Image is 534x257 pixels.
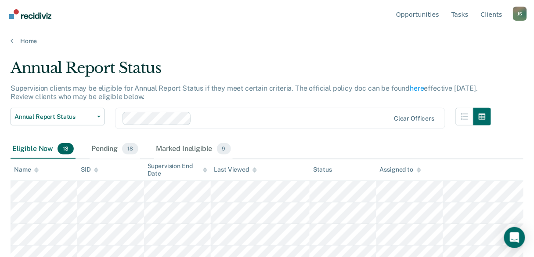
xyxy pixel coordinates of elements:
div: Eligible Now13 [11,140,76,159]
div: Supervision End Date [148,162,207,177]
span: 13 [58,143,74,154]
span: 18 [122,143,138,154]
span: Annual Report Status [14,113,94,121]
p: Supervision clients may be eligible for Annual Report Status if they meet certain criteria. The o... [11,84,478,101]
div: J S [513,7,527,21]
img: Recidiviz [9,9,51,19]
div: Last Viewed [214,166,257,173]
button: Annual Report Status [11,108,105,125]
div: Open Intercom Messenger [504,227,525,248]
span: 9 [217,143,231,154]
div: Marked Ineligible9 [154,140,233,159]
a: here [410,84,424,92]
div: Assigned to [380,166,421,173]
div: Name [14,166,39,173]
div: Pending18 [90,140,140,159]
button: Profile dropdown button [513,7,527,21]
a: Home [11,37,523,45]
div: SID [81,166,99,173]
div: Annual Report Status [11,59,491,84]
div: Clear officers [394,115,434,122]
div: Status [313,166,332,173]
